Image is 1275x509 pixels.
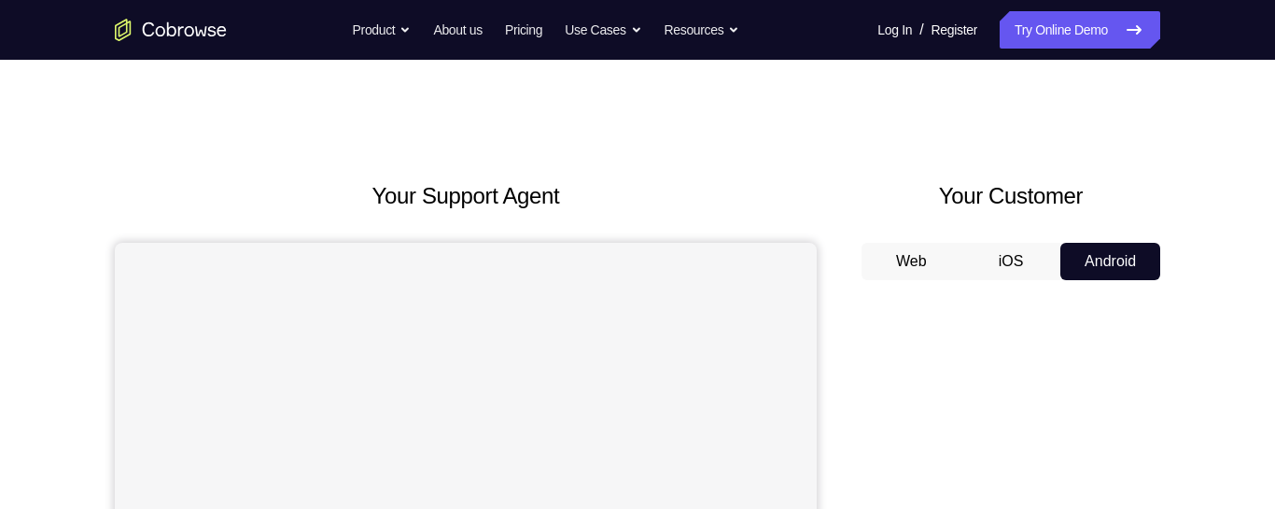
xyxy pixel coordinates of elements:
button: iOS [961,243,1061,280]
a: About us [433,11,482,49]
button: Use Cases [565,11,641,49]
h2: Your Support Agent [115,179,817,213]
button: Android [1060,243,1160,280]
span: / [919,19,923,41]
button: Product [353,11,412,49]
h2: Your Customer [862,179,1160,213]
a: Try Online Demo [1000,11,1160,49]
button: Resources [665,11,740,49]
button: Web [862,243,961,280]
a: Log In [877,11,912,49]
a: Register [932,11,977,49]
a: Pricing [505,11,542,49]
a: Go to the home page [115,19,227,41]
